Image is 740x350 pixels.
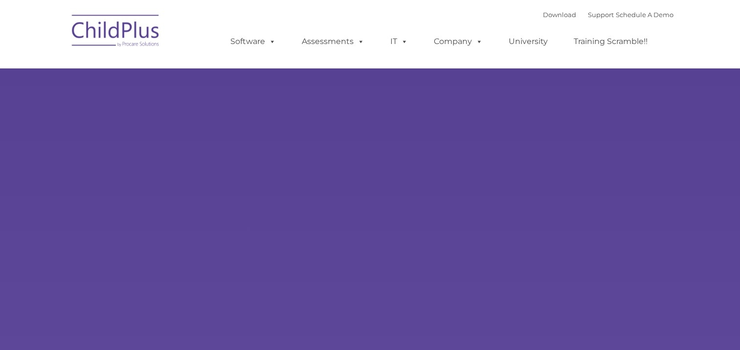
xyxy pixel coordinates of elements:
[588,11,614,19] a: Support
[543,11,576,19] a: Download
[616,11,673,19] a: Schedule A Demo
[381,32,418,51] a: IT
[543,11,673,19] font: |
[292,32,374,51] a: Assessments
[564,32,657,51] a: Training Scramble!!
[499,32,558,51] a: University
[221,32,286,51] a: Software
[67,8,165,57] img: ChildPlus by Procare Solutions
[424,32,493,51] a: Company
